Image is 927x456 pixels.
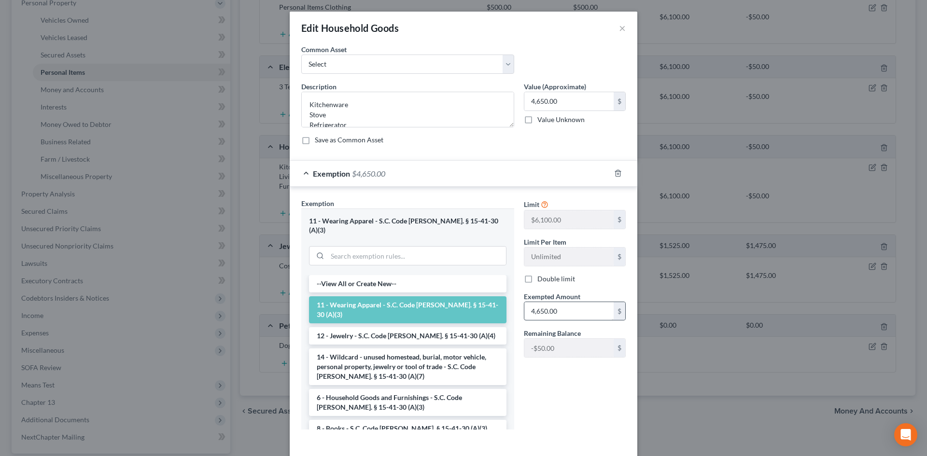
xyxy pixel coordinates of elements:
[614,302,625,320] div: $
[301,199,334,207] span: Exemption
[309,296,506,323] li: 11 - Wearing Apparel - S.C. Code [PERSON_NAME]. § 15-41-30 (A)(3)
[352,169,385,178] span: $4,650.00
[524,210,614,229] input: --
[524,82,586,92] label: Value (Approximate)
[524,339,614,357] input: --
[313,169,350,178] span: Exemption
[614,210,625,229] div: $
[537,115,585,124] label: Value Unknown
[614,248,625,266] div: $
[524,328,581,338] label: Remaining Balance
[315,135,383,145] label: Save as Common Asset
[524,92,614,111] input: 0.00
[301,83,337,91] span: Description
[524,292,580,301] span: Exempted Amount
[301,44,347,55] label: Common Asset
[614,339,625,357] div: $
[301,21,399,35] div: Edit Household Goods
[309,327,506,345] li: 12 - Jewelry - S.C. Code [PERSON_NAME]. § 15-41-30 (A)(4)
[327,247,506,265] input: Search exemption rules...
[524,200,539,208] span: Limit
[619,22,626,34] button: ×
[309,420,506,437] li: 8 - Books - S.C. Code [PERSON_NAME]. § 15-41-30 (A)(3)
[537,274,575,284] label: Double limit
[614,92,625,111] div: $
[309,275,506,292] li: --View All or Create New--
[309,389,506,416] li: 6 - Household Goods and Furnishings - S.C. Code [PERSON_NAME]. § 15-41-30 (A)(3)
[309,348,506,385] li: 14 - Wildcard - unused homestead, burial, motor vehicle, personal property, jewelry or tool of tr...
[524,302,614,320] input: 0.00
[524,237,566,247] label: Limit Per Item
[309,217,506,235] div: 11 - Wearing Apparel - S.C. Code [PERSON_NAME]. § 15-41-30 (A)(3)
[894,423,917,446] div: Open Intercom Messenger
[524,248,614,266] input: --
